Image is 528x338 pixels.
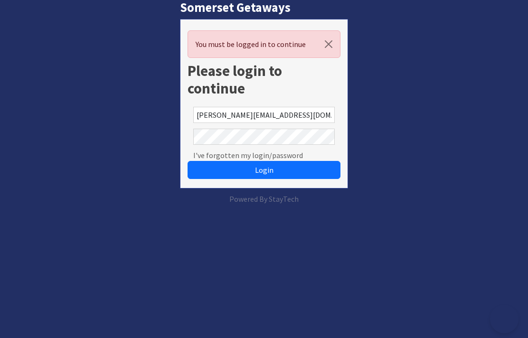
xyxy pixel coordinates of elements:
[188,30,341,58] div: You must be logged in to continue
[188,161,341,179] button: Login
[180,193,349,205] p: Powered By StayTech
[490,305,519,333] iframe: Toggle Customer Support
[193,150,303,161] a: I've forgotten my login/password
[255,165,273,175] span: Login
[193,107,335,123] input: Email
[188,62,341,97] h1: Please login to continue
